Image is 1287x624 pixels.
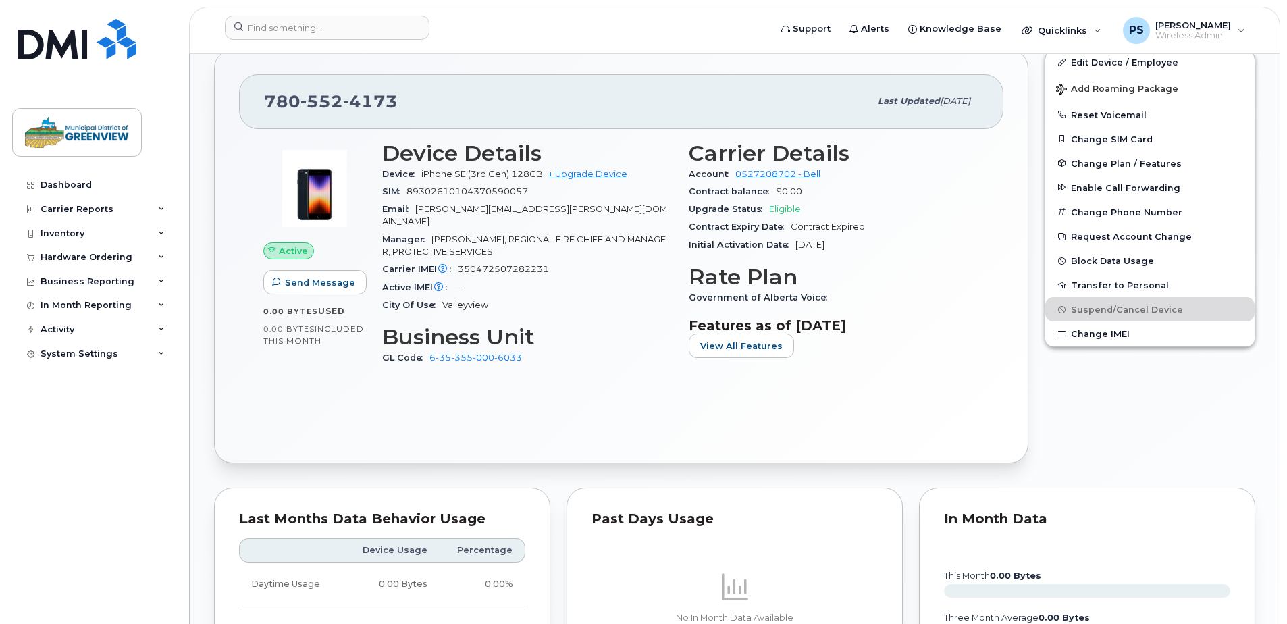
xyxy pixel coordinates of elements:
span: Initial Activation Date [689,240,795,250]
span: used [318,306,345,316]
span: — [454,282,463,292]
span: Knowledge Base [920,22,1001,36]
span: Manager [382,234,431,244]
h3: Features as of [DATE] [689,317,979,334]
span: 0.00 Bytes [263,324,315,334]
td: 0.00 Bytes [344,563,440,606]
span: included this month [263,323,364,346]
span: Account [689,169,735,179]
span: Device [382,169,421,179]
span: PS [1129,22,1144,38]
span: [PERSON_NAME][EMAIL_ADDRESS][PERSON_NAME][DOMAIN_NAME] [382,204,667,226]
span: Support [793,22,831,36]
a: Edit Device / Employee [1045,50,1255,74]
span: Active IMEI [382,282,454,292]
text: three month average [943,613,1090,623]
span: Wireless Admin [1155,30,1231,41]
span: Contract Expired [791,222,865,232]
button: View All Features [689,334,794,358]
a: Knowledge Base [899,16,1011,43]
span: Contract Expiry Date [689,222,791,232]
button: Change IMEI [1045,321,1255,346]
span: 780 [264,91,398,111]
span: [DATE] [940,96,970,106]
a: + Upgrade Device [548,169,627,179]
a: Support [772,16,840,43]
h3: Device Details [382,141,673,165]
span: 350472507282231 [458,264,549,274]
button: Suspend/Cancel Device [1045,297,1255,321]
button: Request Account Change [1045,224,1255,249]
span: iPhone SE (3rd Gen) 128GB [421,169,543,179]
span: $0.00 [776,186,802,197]
div: Last Months Data Behavior Usage [239,513,525,526]
p: No In Month Data Available [592,612,878,624]
button: Enable Call Forwarding [1045,176,1255,200]
h3: Rate Plan [689,265,979,289]
div: In Month Data [944,513,1230,526]
button: Send Message [263,270,367,294]
button: Block Data Usage [1045,249,1255,273]
span: [DATE] [795,240,824,250]
div: Quicklinks [1012,17,1111,44]
span: 0.00 Bytes [263,307,318,316]
span: 4173 [343,91,398,111]
text: this month [943,571,1041,581]
span: Carrier IMEI [382,264,458,274]
button: Transfer to Personal [1045,273,1255,297]
span: Send Message [285,276,355,289]
input: Find something... [225,16,429,40]
span: Change Plan / Features [1071,158,1182,168]
button: Change SIM Card [1045,127,1255,151]
span: Quicklinks [1038,25,1087,36]
span: Add Roaming Package [1056,84,1178,97]
a: 6-35-355-000-6033 [429,353,522,363]
span: SIM [382,186,406,197]
span: Valleyview [442,300,488,310]
img: image20231002-3703462-1angbar.jpeg [274,148,355,229]
span: Eligible [769,204,801,214]
span: 552 [300,91,343,111]
span: Government of Alberta Voice [689,292,834,303]
button: Change Plan / Features [1045,151,1255,176]
div: Peter Stoodley [1113,17,1255,44]
tspan: 0.00 Bytes [1039,613,1090,623]
span: Enable Call Forwarding [1071,182,1180,192]
h3: Carrier Details [689,141,979,165]
button: Change Phone Number [1045,200,1255,224]
span: GL Code [382,353,429,363]
span: Alerts [861,22,889,36]
span: Last updated [878,96,940,106]
span: Contract balance [689,186,776,197]
span: Suspend/Cancel Device [1071,305,1183,315]
span: 89302610104370590057 [406,186,528,197]
span: Active [279,244,308,257]
span: Email [382,204,415,214]
h3: Business Unit [382,325,673,349]
td: Daytime Usage [239,563,344,606]
span: View All Features [700,340,783,353]
th: Percentage [440,538,525,563]
span: Upgrade Status [689,204,769,214]
span: [PERSON_NAME], REGIONAL FIRE CHIEF AND MANAGER, PROTECTIVE SERVICES [382,234,666,257]
th: Device Usage [344,538,440,563]
button: Reset Voicemail [1045,103,1255,127]
td: 0.00% [440,563,525,606]
span: [PERSON_NAME] [1155,20,1231,30]
a: Alerts [840,16,899,43]
div: Past Days Usage [592,513,878,526]
span: City Of Use [382,300,442,310]
a: 0527208702 - Bell [735,169,820,179]
tspan: 0.00 Bytes [990,571,1041,581]
button: Add Roaming Package [1045,74,1255,102]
